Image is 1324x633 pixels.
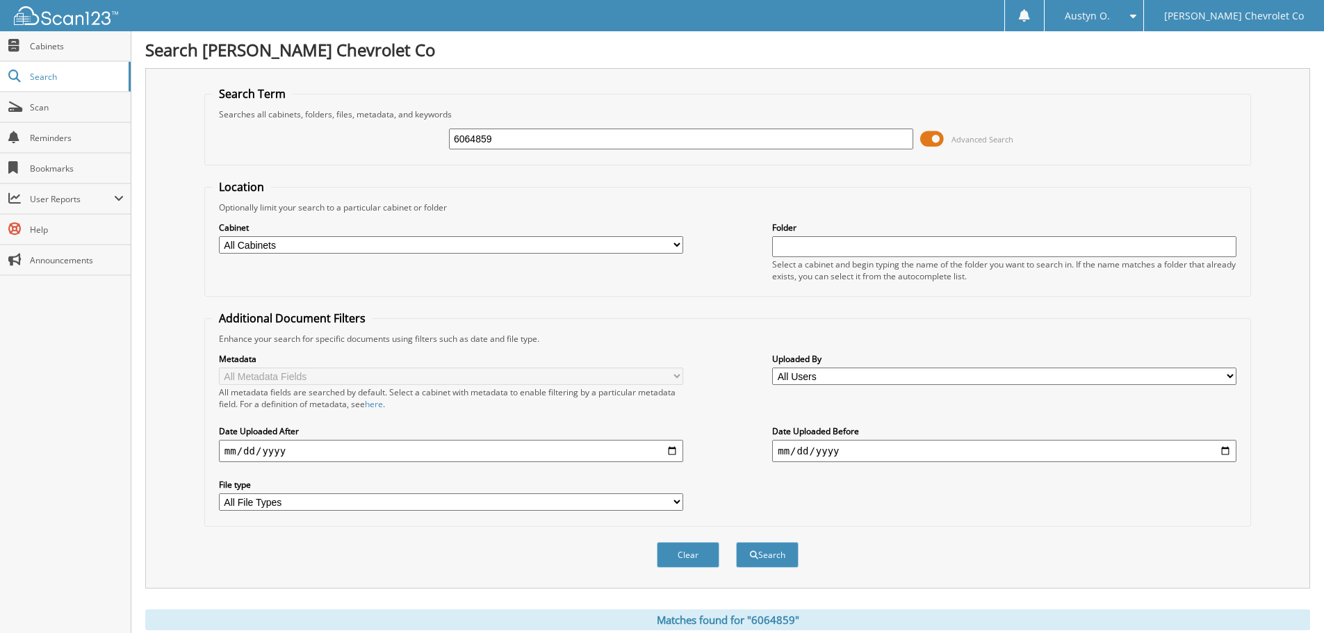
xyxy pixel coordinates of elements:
[219,479,683,491] label: File type
[145,609,1310,630] div: Matches found for "6064859"
[212,202,1243,213] div: Optionally limit your search to a particular cabinet or folder
[219,425,683,437] label: Date Uploaded After
[30,71,122,83] span: Search
[30,40,124,52] span: Cabinets
[657,542,719,568] button: Clear
[1164,12,1304,20] span: [PERSON_NAME] Chevrolet Co
[14,6,118,25] img: scan123-logo-white.svg
[212,333,1243,345] div: Enhance your search for specific documents using filters such as date and file type.
[772,353,1236,365] label: Uploaded By
[219,440,683,462] input: start
[30,224,124,236] span: Help
[219,386,683,410] div: All metadata fields are searched by default. Select a cabinet with metadata to enable filtering b...
[212,108,1243,120] div: Searches all cabinets, folders, files, metadata, and keywords
[219,353,683,365] label: Metadata
[30,193,114,205] span: User Reports
[772,440,1236,462] input: end
[30,163,124,174] span: Bookmarks
[145,38,1310,61] h1: Search [PERSON_NAME] Chevrolet Co
[212,179,271,195] legend: Location
[365,398,383,410] a: here
[212,86,293,101] legend: Search Term
[212,311,373,326] legend: Additional Document Filters
[1065,12,1110,20] span: Austyn O.
[772,258,1236,282] div: Select a cabinet and begin typing the name of the folder you want to search in. If the name match...
[30,254,124,266] span: Announcements
[30,132,124,144] span: Reminders
[951,134,1013,145] span: Advanced Search
[30,101,124,113] span: Scan
[736,542,799,568] button: Search
[772,425,1236,437] label: Date Uploaded Before
[219,222,683,233] label: Cabinet
[772,222,1236,233] label: Folder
